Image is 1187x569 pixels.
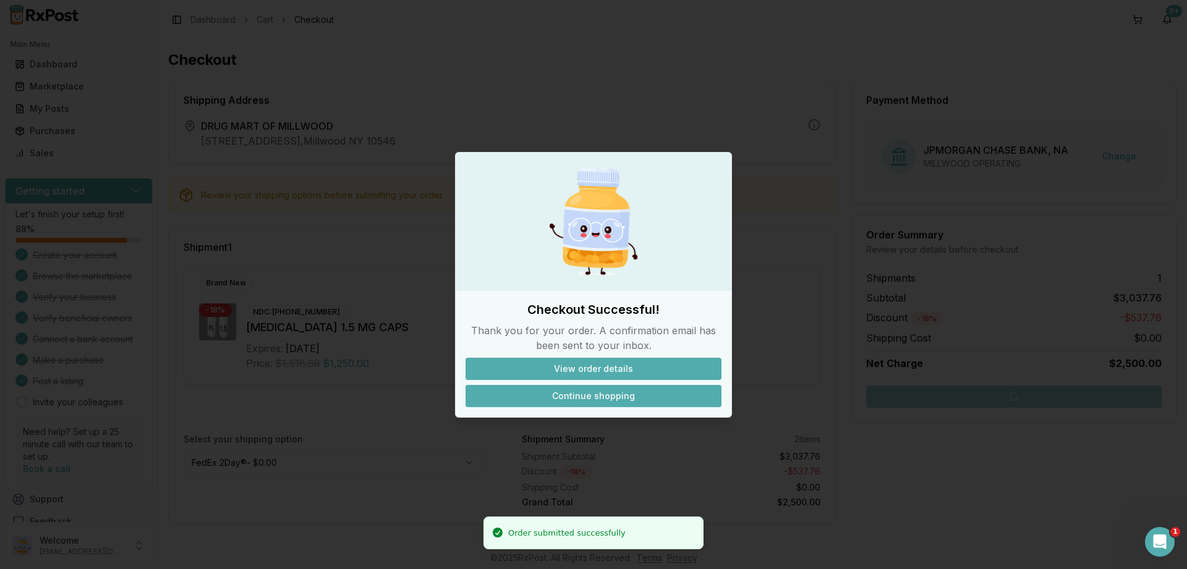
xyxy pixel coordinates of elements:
span: 1 [1170,527,1180,537]
button: View order details [466,358,721,380]
p: Thank you for your order. A confirmation email has been sent to your inbox. [466,323,721,353]
h2: Checkout Successful! [466,301,721,318]
iframe: Intercom live chat [1145,527,1175,557]
img: Happy Pill Bottle [534,162,653,281]
button: Continue shopping [466,385,721,407]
